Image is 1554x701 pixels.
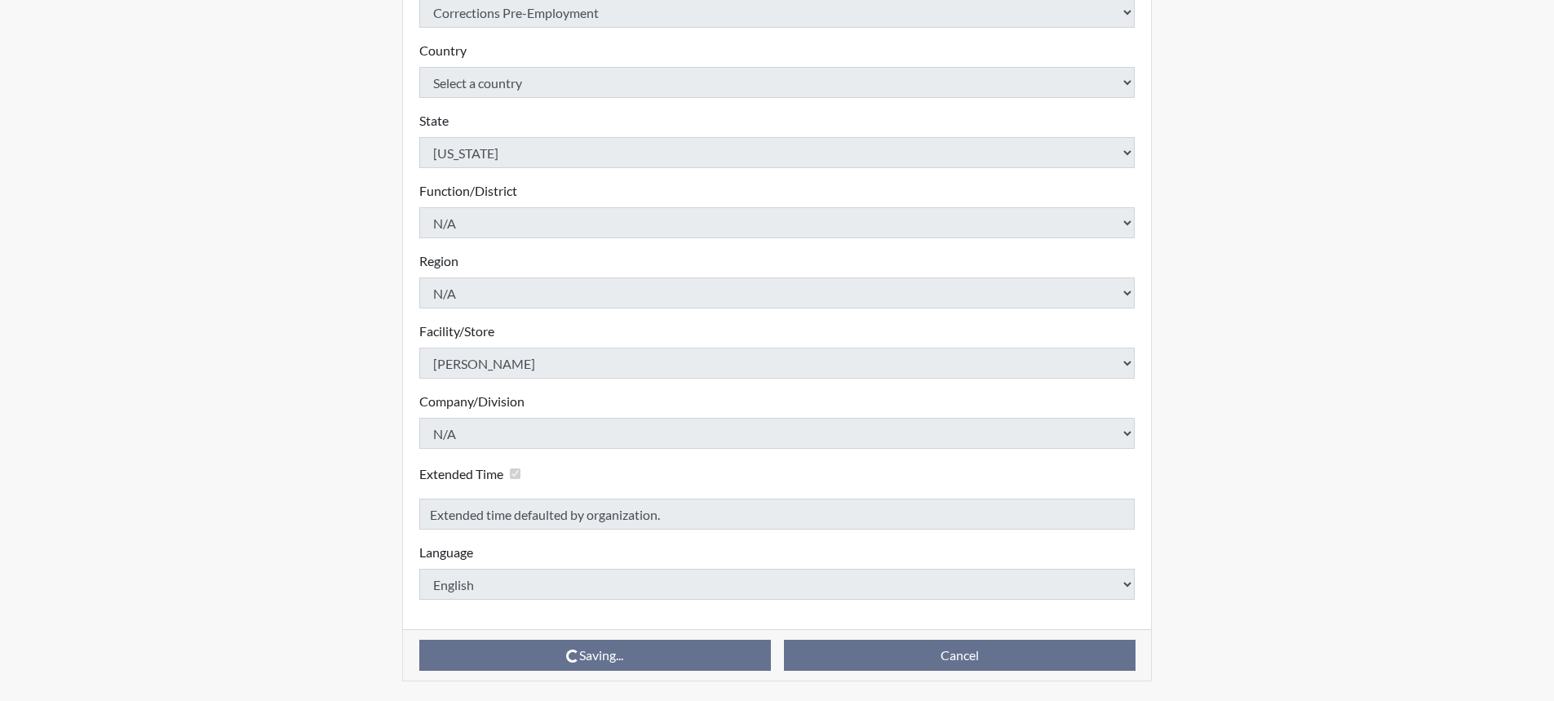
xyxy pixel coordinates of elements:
label: Country [419,41,467,60]
label: Facility/Store [419,322,494,341]
div: Checking this box will provide the interviewee with an accomodation of extra time to answer each ... [419,462,527,486]
button: Saving... [419,640,771,671]
label: Region [419,251,458,271]
button: Cancel [784,640,1136,671]
label: Company/Division [419,392,525,411]
input: Reason for Extension [419,499,1136,530]
label: State [419,111,449,131]
label: Function/District [419,181,517,201]
label: Extended Time [419,464,503,484]
label: Language [419,543,473,562]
